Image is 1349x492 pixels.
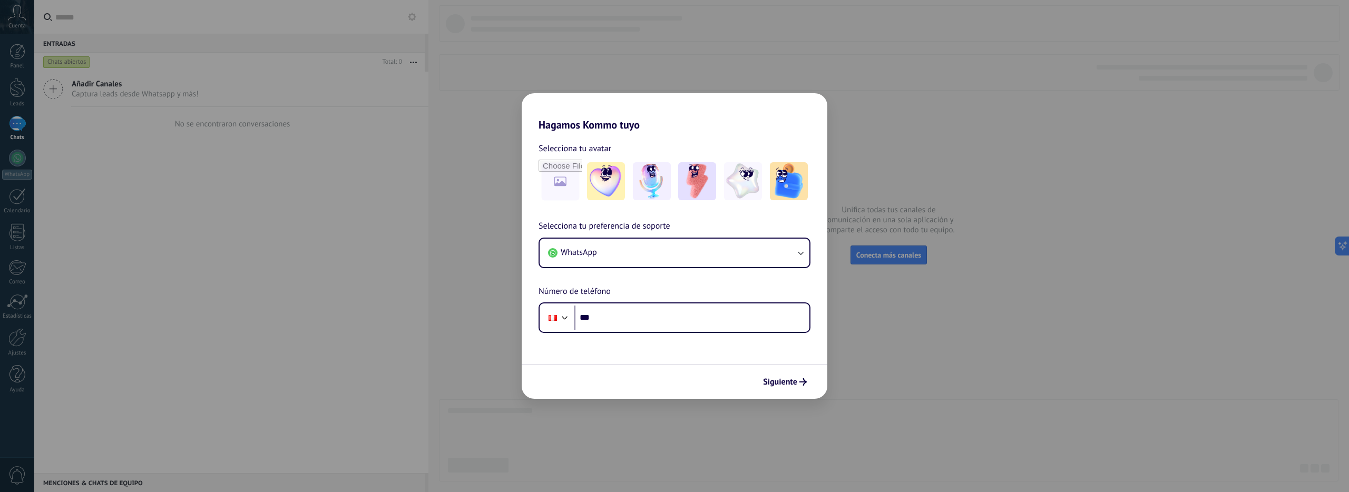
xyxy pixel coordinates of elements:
[540,239,809,267] button: WhatsApp
[763,378,797,386] span: Siguiente
[522,93,827,131] h2: Hagamos Kommo tuyo
[758,373,812,391] button: Siguiente
[678,162,716,200] img: -3.jpeg
[539,285,611,299] span: Número de teléfono
[724,162,762,200] img: -4.jpeg
[539,142,611,155] span: Selecciona tu avatar
[543,307,563,329] div: Peru: + 51
[587,162,625,200] img: -1.jpeg
[633,162,671,200] img: -2.jpeg
[770,162,808,200] img: -5.jpeg
[539,220,670,233] span: Selecciona tu preferencia de soporte
[561,247,597,258] span: WhatsApp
